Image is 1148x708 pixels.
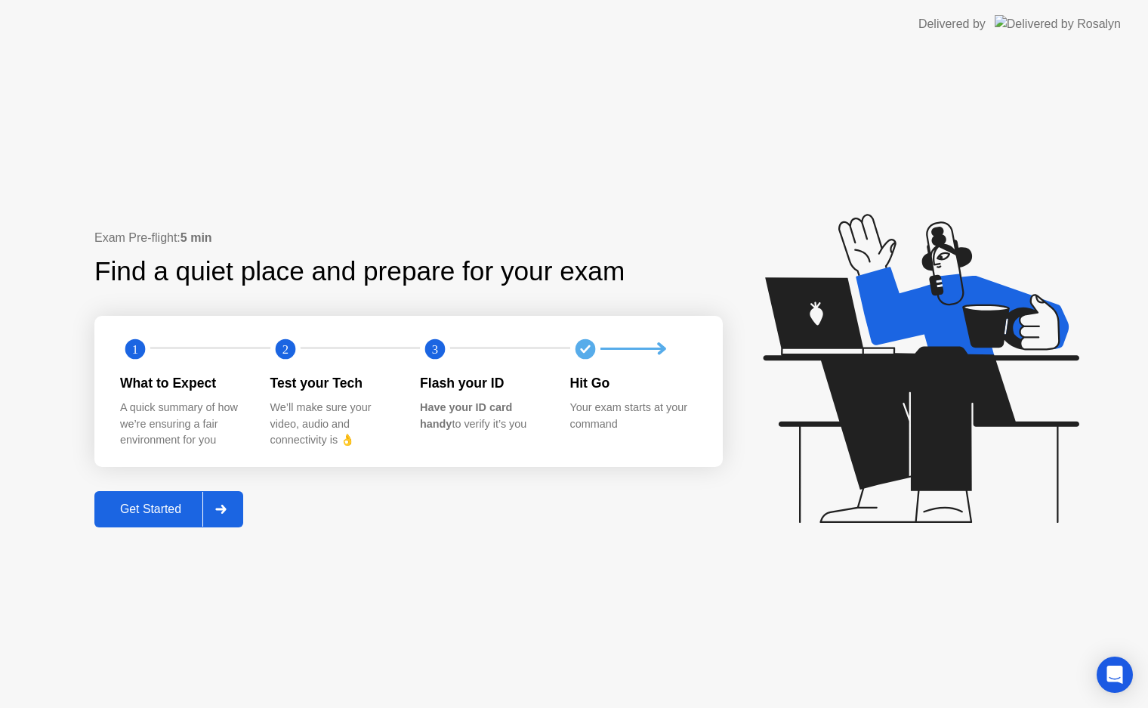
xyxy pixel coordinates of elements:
div: Find a quiet place and prepare for your exam [94,252,627,292]
div: Open Intercom Messenger [1097,657,1133,693]
button: Get Started [94,491,243,527]
div: Test your Tech [270,373,397,393]
div: Your exam starts at your command [570,400,696,432]
img: Delivered by Rosalyn [995,15,1121,32]
div: to verify it’s you [420,400,546,432]
div: Get Started [99,502,202,516]
text: 1 [132,342,138,356]
div: Delivered by [918,15,986,33]
div: Flash your ID [420,373,546,393]
text: 2 [282,342,288,356]
b: 5 min [181,231,212,244]
div: What to Expect [120,373,246,393]
div: Exam Pre-flight: [94,229,723,247]
div: A quick summary of how we’re ensuring a fair environment for you [120,400,246,449]
div: We’ll make sure your video, audio and connectivity is 👌 [270,400,397,449]
div: Hit Go [570,373,696,393]
b: Have your ID card handy [420,401,512,430]
text: 3 [432,342,438,356]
